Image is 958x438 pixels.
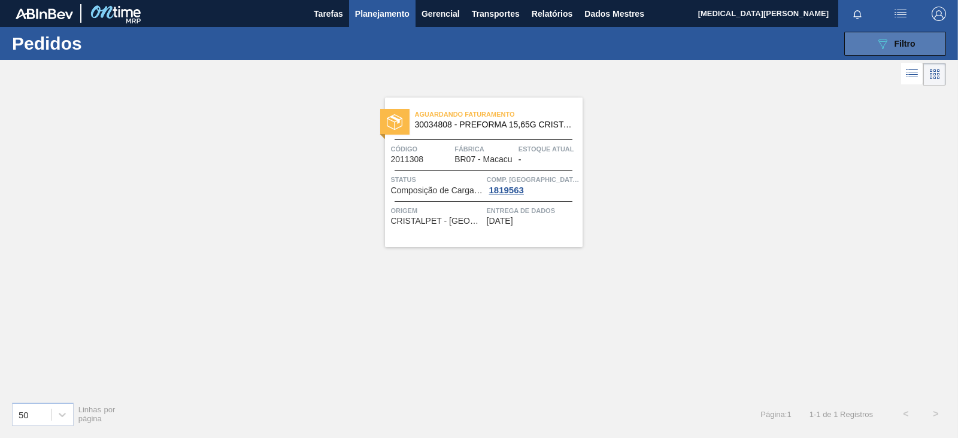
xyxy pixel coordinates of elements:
font: 1819563 [489,185,524,195]
font: Entrega de dados [487,207,556,214]
font: Composição de Carga Aceita [391,185,499,195]
font: - [519,154,522,164]
font: : [785,410,787,419]
span: 30034808 - PREFORMA 15,65G CRISTAL RECICLADA [415,120,573,129]
div: Visão em Cards [923,63,946,86]
span: Código [391,143,452,155]
span: Aguardando Faturamento [415,108,583,120]
font: Código [391,145,418,153]
font: 30034808 - PREFORMA 15,65G CRISTAL RECICLADA [415,120,624,129]
span: Comp. Carga [487,174,580,185]
img: ações do usuário [893,7,908,21]
font: Tarefas [314,9,343,19]
img: Sair [932,7,946,21]
font: > [933,409,938,419]
span: 2011308 [391,155,424,164]
font: - [814,410,816,419]
font: Fábrica [454,145,484,153]
span: CRISTALPET - CABO DE SANTO AGOSTINHO (PE) [391,217,484,226]
font: Transportes [472,9,520,19]
font: 2011308 [391,154,424,164]
font: BR07 - Macacu [454,154,512,164]
span: 27/08/2025 [487,217,513,226]
font: CRISTALPET - [GEOGRAPHIC_DATA][PERSON_NAME] ([GEOGRAPHIC_DATA]) [391,216,701,226]
font: de [823,410,831,419]
font: Dados Mestres [584,9,644,19]
font: [DATE] [487,216,513,226]
span: Origem [391,205,484,217]
div: Visão em Lista [901,63,923,86]
font: Pedidos [12,34,82,53]
span: Estoque atual [519,143,580,155]
font: 1 [816,410,820,419]
font: 1 [810,410,814,419]
span: - [519,155,522,164]
button: Filtro [844,32,946,56]
font: < [903,409,908,419]
font: Origem [391,207,418,214]
button: < [891,399,921,429]
font: Registros [840,410,873,419]
img: TNhmsLtSVTkK8tSr43FrP2fwEKptu5GPRR3wAAAABJRU5ErkJggg== [16,8,73,19]
font: Gerencial [422,9,460,19]
span: Fábrica [454,143,516,155]
span: BR07 - Macacu [454,155,512,164]
font: 1 [833,410,838,419]
font: Comp. [GEOGRAPHIC_DATA] [487,176,580,183]
font: Linhas por página [78,405,116,423]
span: Entrega de dados [487,205,580,217]
font: Status [391,176,416,183]
font: Página [760,410,784,419]
font: 50 [19,409,29,419]
button: > [921,399,951,429]
span: Composição de Carga Aceita [391,186,484,195]
font: Filtro [895,39,915,48]
font: 1 [787,410,791,419]
span: Status [391,174,484,185]
font: Planejamento [355,9,410,19]
font: Estoque atual [519,145,574,153]
a: statusAguardando Faturamento30034808 - PREFORMA 15,65G CRISTAL RECICLADACódigo2011308FábricaBR07 ... [376,98,583,247]
a: Comp. [GEOGRAPHIC_DATA]1819563 [487,174,580,195]
img: status [387,114,402,130]
font: Relatórios [532,9,572,19]
font: [MEDICAL_DATA][PERSON_NAME] [698,9,829,18]
button: Notificações [838,5,877,22]
font: Aguardando Faturamento [415,111,515,118]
